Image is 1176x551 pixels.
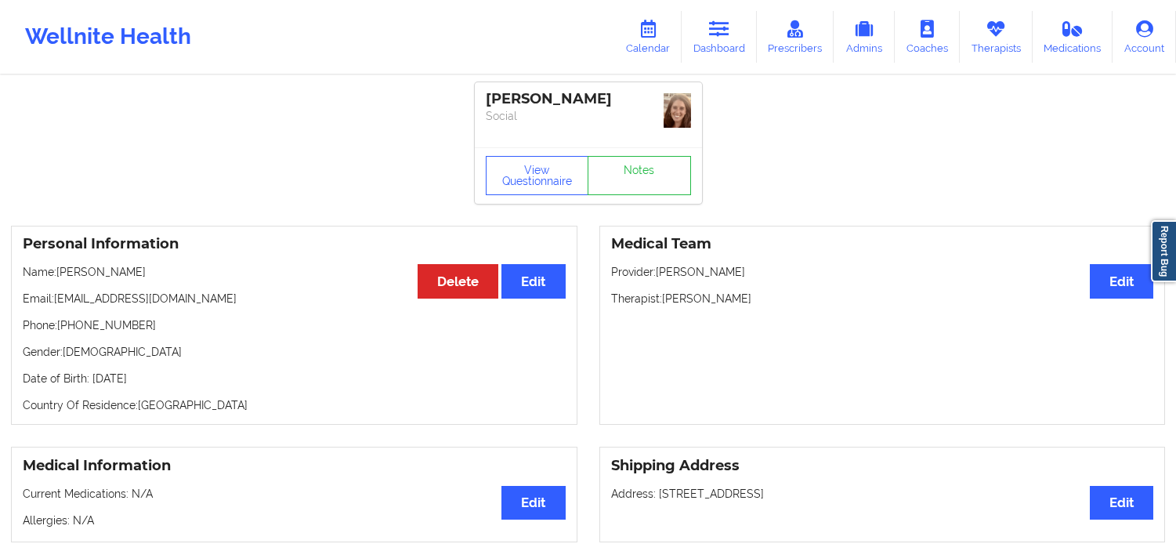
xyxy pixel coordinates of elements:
img: DiPietro_photo.png [664,93,691,128]
p: Provider: [PERSON_NAME] [611,264,1154,280]
button: Delete [418,264,498,298]
p: Allergies: N/A [23,513,566,528]
p: Current Medications: N/A [23,486,566,502]
p: Name: [PERSON_NAME] [23,264,566,280]
p: Phone: [PHONE_NUMBER] [23,317,566,333]
button: View Questionnaire [486,156,589,195]
p: Address: [STREET_ADDRESS] [611,486,1154,502]
p: Email: [EMAIL_ADDRESS][DOMAIN_NAME] [23,291,566,306]
p: Country Of Residence: [GEOGRAPHIC_DATA] [23,397,566,413]
a: Prescribers [757,11,834,63]
p: Social [486,108,691,124]
a: Medications [1033,11,1113,63]
button: Edit [1090,264,1153,298]
div: [PERSON_NAME] [486,90,691,108]
p: Date of Birth: [DATE] [23,371,566,386]
p: Therapist: [PERSON_NAME] [611,291,1154,306]
a: Account [1113,11,1176,63]
h3: Medical Information [23,457,566,475]
p: Gender: [DEMOGRAPHIC_DATA] [23,344,566,360]
button: Edit [501,264,565,298]
a: Therapists [960,11,1033,63]
h3: Personal Information [23,235,566,253]
a: Admins [834,11,895,63]
button: Edit [1090,486,1153,520]
a: Report Bug [1151,220,1176,282]
h3: Medical Team [611,235,1154,253]
a: Coaches [895,11,960,63]
button: Edit [501,486,565,520]
a: Notes [588,156,691,195]
a: Dashboard [682,11,757,63]
a: Calendar [614,11,682,63]
h3: Shipping Address [611,457,1154,475]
